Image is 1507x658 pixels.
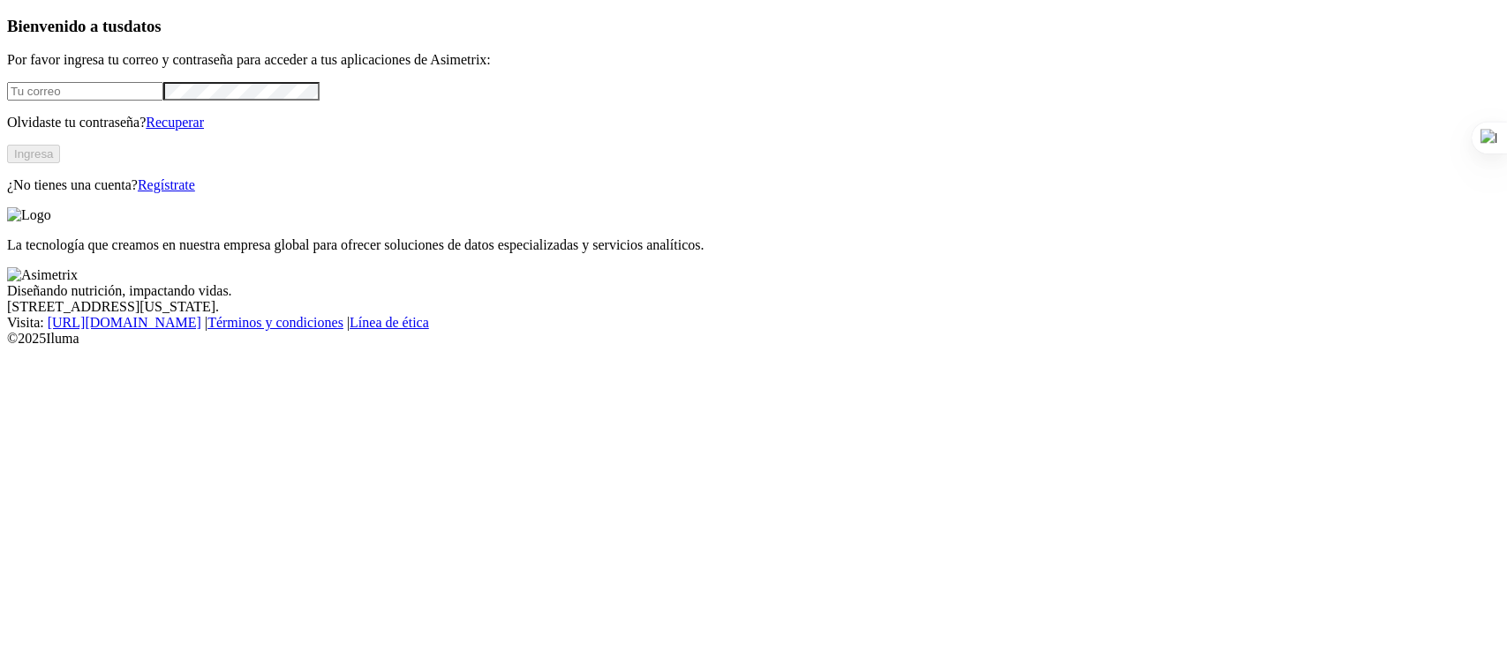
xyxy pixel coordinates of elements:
[207,315,343,330] a: Términos y condiciones
[7,145,60,163] button: Ingresa
[7,52,1500,68] p: Por favor ingresa tu correo y contraseña para acceder a tus aplicaciones de Asimetrix:
[7,283,1500,299] div: Diseñando nutrición, impactando vidas.
[48,315,201,330] a: [URL][DOMAIN_NAME]
[7,267,78,283] img: Asimetrix
[7,177,1500,193] p: ¿No tienes una cuenta?
[350,315,429,330] a: Línea de ética
[7,207,51,223] img: Logo
[7,315,1500,331] div: Visita : | |
[7,237,1500,253] p: La tecnología que creamos en nuestra empresa global para ofrecer soluciones de datos especializad...
[7,331,1500,347] div: © 2025 Iluma
[7,82,163,101] input: Tu correo
[146,115,204,130] a: Recuperar
[124,17,162,35] span: datos
[7,299,1500,315] div: [STREET_ADDRESS][US_STATE].
[7,115,1500,131] p: Olvidaste tu contraseña?
[138,177,195,192] a: Regístrate
[7,17,1500,36] h3: Bienvenido a tus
